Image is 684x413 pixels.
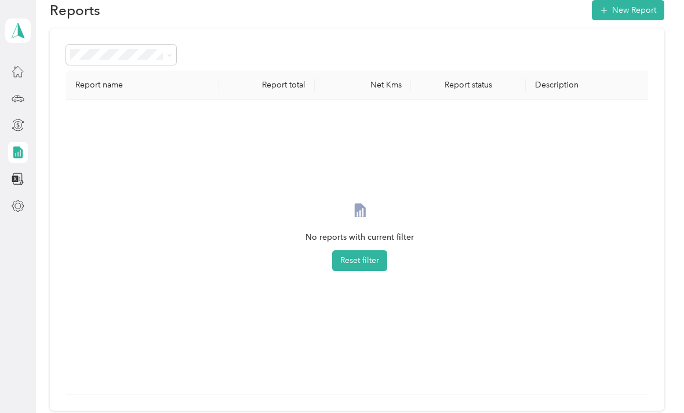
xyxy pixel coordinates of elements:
[619,348,684,413] iframe: Everlance-gr Chat Button Frame
[315,71,410,100] th: Net Kms
[50,4,100,16] h1: Reports
[305,231,414,244] span: No reports with current filter
[332,250,387,271] button: Reset filter
[526,71,653,100] th: Description
[420,80,516,90] div: Report status
[219,71,315,100] th: Report total
[66,71,219,100] th: Report name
